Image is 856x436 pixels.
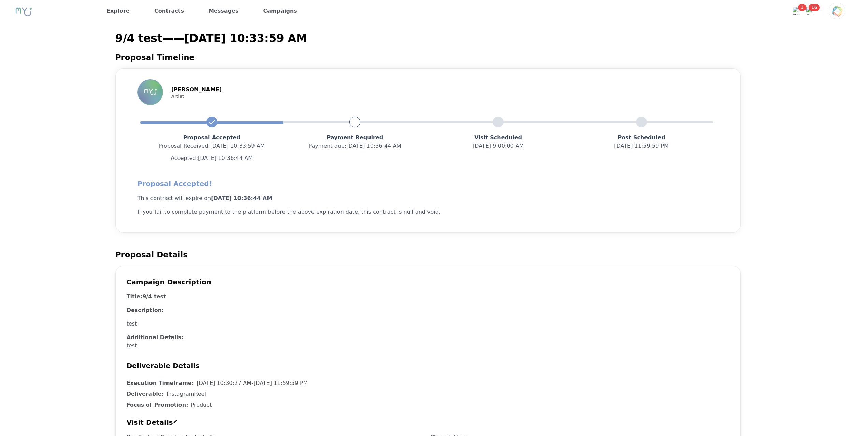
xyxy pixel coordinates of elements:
[171,94,222,99] p: Artist
[140,154,284,162] p: Accepted: [DATE] 10:36:44 AM
[806,7,814,15] img: Bell
[127,342,137,349] p: test
[793,7,801,15] img: Chat
[115,30,741,46] p: 9/4 test — — [DATE] 10:33:59 AM
[261,5,300,16] a: Campaigns
[138,80,162,104] img: Profile
[166,390,206,398] h3: Instagram Reel
[829,3,845,19] img: Profile
[127,292,425,301] h3: Title:
[426,142,570,150] p: [DATE] 9:00:00 AM
[197,379,308,387] h3: [DATE] 10:30:27 AM - [DATE] 11:59:59 PM
[426,134,570,142] p: Visit Scheduled
[140,134,284,142] p: Proposal Accepted
[142,293,166,300] h3: 9/4 test
[171,86,222,94] p: [PERSON_NAME]
[570,134,713,142] p: Post Scheduled
[137,179,719,189] h2: Proposal Accepted!
[140,142,284,150] p: Proposal Received : [DATE] 10:33:59 AM
[211,195,272,201] b: [DATE] 10:36:44 AM
[283,142,426,150] p: Payment due : [DATE] 10:36:44 AM
[127,417,730,427] h2: Visit Details
[127,390,164,398] h3: Deliverable:
[127,401,188,409] h3: Focus of Promotion:
[127,320,425,328] p: test
[115,249,741,260] h2: Proposal Details
[151,5,187,16] a: Contracts
[115,52,741,63] h2: Proposal Timeline
[127,277,730,287] h2: Campaign Description
[798,4,806,11] span: 1
[127,379,194,387] h3: Execution Timeframe:
[191,401,212,409] h3: Product
[127,333,425,342] h3: Additional Details:
[127,306,425,314] h3: Description:
[809,4,820,11] span: 16
[137,208,719,216] p: If you fail to complete payment to the platform before the above expiration date, this contract i...
[206,5,241,16] a: Messages
[137,194,719,202] p: This contract will expire on
[104,5,132,16] a: Explore
[127,361,730,371] h2: Deliverable Details
[283,134,426,142] p: Payment Required
[570,142,713,150] p: [DATE] 11:59:59 PM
